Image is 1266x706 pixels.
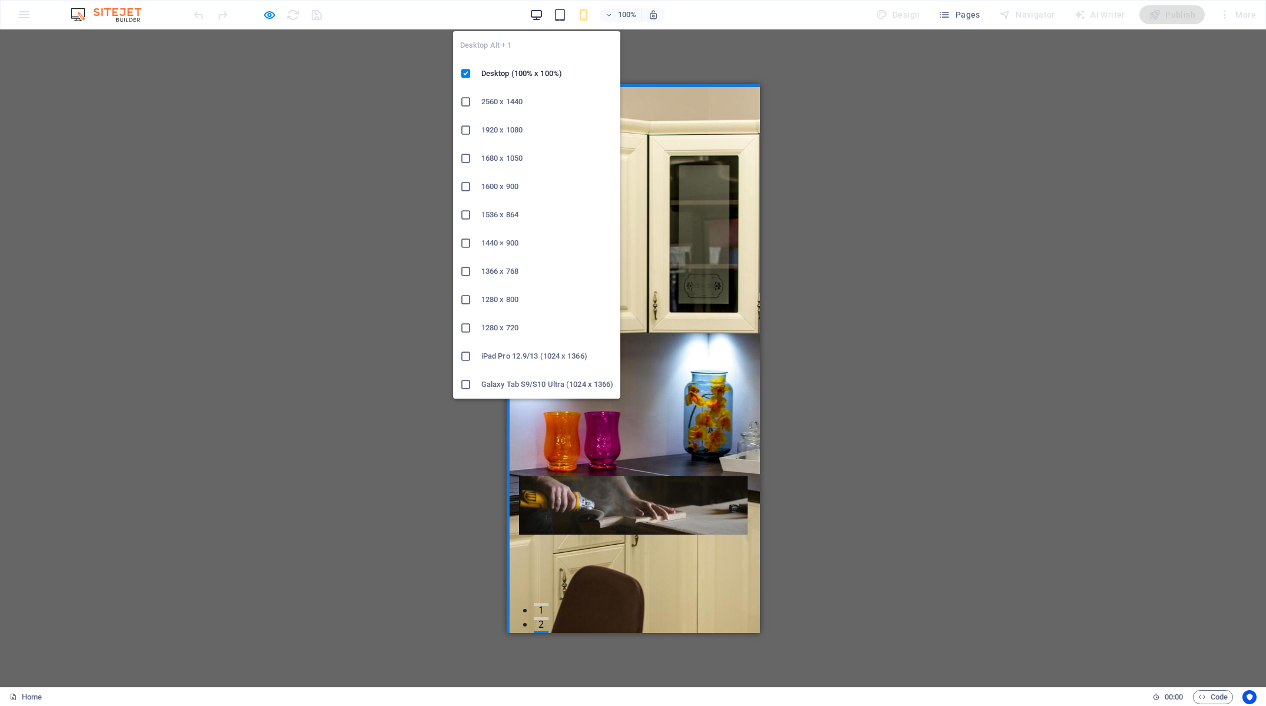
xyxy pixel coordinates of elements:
[481,377,613,392] h6: Galaxy Tab S9/S10 Ultra (1024 x 1366)
[938,9,980,21] span: Pages
[481,151,613,165] h6: 1680 x 1050
[617,8,636,22] h6: 100%
[871,5,925,24] div: Design (Ctrl+Alt+Y)
[481,67,613,81] h6: Desktop (100% x 100%)
[600,8,642,22] button: 100%
[481,208,613,222] h6: 1536 x 864
[934,5,984,24] button: Pages
[27,519,42,522] button: 1
[1173,692,1175,701] span: :
[481,293,613,307] h6: 1280 x 800
[481,264,613,279] h6: 1366 x 768
[1152,690,1184,704] h6: Session time
[481,236,613,250] h6: 1440 × 900
[1198,690,1228,704] span: Code
[481,321,613,335] h6: 1280 x 720
[9,690,42,704] a: Click to cancel selection. Double-click to open Pages
[68,8,156,22] img: Editor Logo
[1242,690,1257,704] button: Usercentrics
[27,533,42,536] button: 2
[648,9,659,20] i: On resize automatically adjust zoom level to fit chosen device.
[1165,690,1183,704] span: 00 00
[481,180,613,194] h6: 1600 x 900
[481,349,613,363] h6: iPad Pro 12.9/13 (1024 x 1366)
[1193,690,1233,704] button: Code
[481,95,613,109] h6: 2560 x 1440
[27,547,42,550] button: 3
[481,123,613,137] h6: 1920 x 1080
